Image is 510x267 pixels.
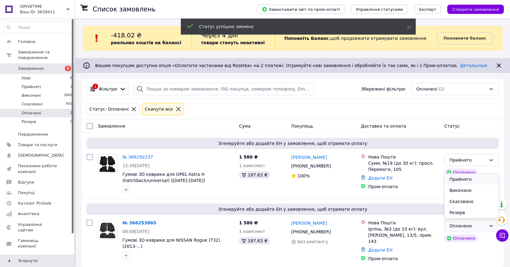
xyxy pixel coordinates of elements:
span: Управління статусами [356,7,403,12]
span: Товари та послуги [18,142,57,148]
b: товари стануть неактивні [201,40,265,45]
div: Прийнято [449,157,486,163]
button: Експорт [414,5,441,14]
li: Резерв [444,207,499,218]
span: Статус [444,124,460,129]
button: Чат з покупцем [496,229,508,242]
span: 0 [70,119,72,125]
div: [PHONE_NUMBER] [290,162,332,170]
span: Показники роботи компанії [18,163,57,174]
div: Cкинути все [143,106,174,112]
span: Управління сайтом [18,222,57,233]
a: Гумові 3D коврики для OPEL Astra H (hatchback/universal) ([DATE]-[DATE]) [122,172,205,183]
span: Експорт [419,7,436,12]
div: Ірпінь, №3 (до 10 кг): вул. [PERSON_NAME], 13/5, прим. 143 [368,226,439,244]
span: Фільтри [99,86,117,92]
input: Пошук за номером замовлення, ПІБ покупця, номером телефону, Email, номером накладної [134,83,314,95]
b: Поповніть Баланс [284,36,329,41]
span: Аналітика [18,211,39,217]
span: DRIVETIME [20,4,66,9]
a: № 366292237 [122,155,153,159]
img: Фото товару [98,220,117,239]
div: Ваш ID: 3639411 [20,9,74,15]
span: Cума [239,124,250,129]
div: Пром-оплата [368,184,439,190]
div: Оплачено [449,222,486,229]
button: Створити замовлення [447,5,504,14]
span: -418.02 ₴ [111,32,142,39]
span: Завантажити звіт по пром-оплаті [262,6,340,12]
span: Прийняті [22,84,41,90]
span: 08:08[DATE] [122,229,150,234]
span: (2) [439,87,445,91]
span: [DEMOGRAPHIC_DATA] [18,153,64,158]
span: Резерв [22,119,36,125]
div: [PHONE_NUMBER] [290,227,332,236]
span: Замовлення [18,66,44,71]
span: Покупець [291,124,313,129]
span: 2 [70,84,72,90]
div: Оплачено [444,169,478,176]
a: № 366253865 [122,220,156,225]
div: Пром-оплата [368,256,439,262]
div: Нова Пошта [368,220,439,226]
span: Згенеруйте або додайте ЕН у замовлення, щоб отримати оплату [89,206,496,212]
button: Завантажити звіт по пром-оплаті [257,5,345,14]
span: 459 [66,101,72,107]
div: Нова Пошта [368,154,439,160]
span: Відгуки [18,180,34,185]
span: Без рейтингу [297,239,328,244]
span: Покупці [18,190,35,196]
span: 6 [70,75,72,81]
span: Доставка та оплата [361,124,406,129]
a: Фото товару [98,220,117,239]
span: Оплачені [22,110,41,116]
input: Пошук [3,22,73,33]
div: Статус успішно змінено [199,23,391,30]
span: Вашим покупцям доступна опція «Оплатити частинами від Rozetka» на 2 платежі. Отримуйте нові замов... [95,63,487,68]
button: Управління статусами [351,5,408,14]
li: Виконано [444,185,499,196]
li: Прийнято [444,174,499,185]
a: Додати ЕН [368,176,393,180]
span: Виконані [22,93,41,98]
span: Нові [22,75,31,81]
span: Оплачені [416,86,437,92]
div: , щоб продовжити отримувати замовлення [275,31,437,46]
a: Гумові 3D коврики для NISSAN Rogue (T32) (2013-...) [122,238,220,249]
span: Згенеруйте або додайте ЕН у замовлення, щоб отримати оплату [89,140,496,146]
span: 6 [65,66,71,71]
a: Створити замовлення [441,6,504,11]
div: 187.63 ₴ [239,171,270,179]
span: Скасовані [22,101,43,107]
span: Каталог ProSale [18,201,51,206]
h1: Список замовлень [93,6,155,13]
a: Поповнити баланс [437,32,493,44]
span: Замовлення та повідомлення [18,49,74,61]
img: Фото товару [98,155,117,172]
a: [PERSON_NAME] [291,154,327,160]
span: 1 комплект [239,163,265,168]
span: Маркет [18,254,34,260]
span: 100% [297,173,310,178]
span: Повідомлення [18,132,48,137]
span: 1 комплект [239,229,265,234]
div: Оплачено [444,235,478,242]
a: Фото товару [98,154,117,174]
a: [PERSON_NAME] [291,220,327,226]
span: 3868 [64,93,72,98]
div: Суми, №19 (до 30 кг): просп. Перемоги, 105 [368,160,439,172]
span: Замовлення [98,124,125,129]
div: 187.63 ₴ [239,237,270,244]
img: :exclamation: [92,34,101,43]
span: Гаманець компанії [18,238,57,249]
span: 1 580 ₴ [239,155,258,159]
b: реальних коштів на балансі [111,40,181,45]
span: 1 580 ₴ [239,220,258,225]
span: Головна [18,39,35,44]
b: Поповнити баланс [444,36,486,40]
li: Скасовано [444,196,499,207]
span: 2 [70,110,72,116]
